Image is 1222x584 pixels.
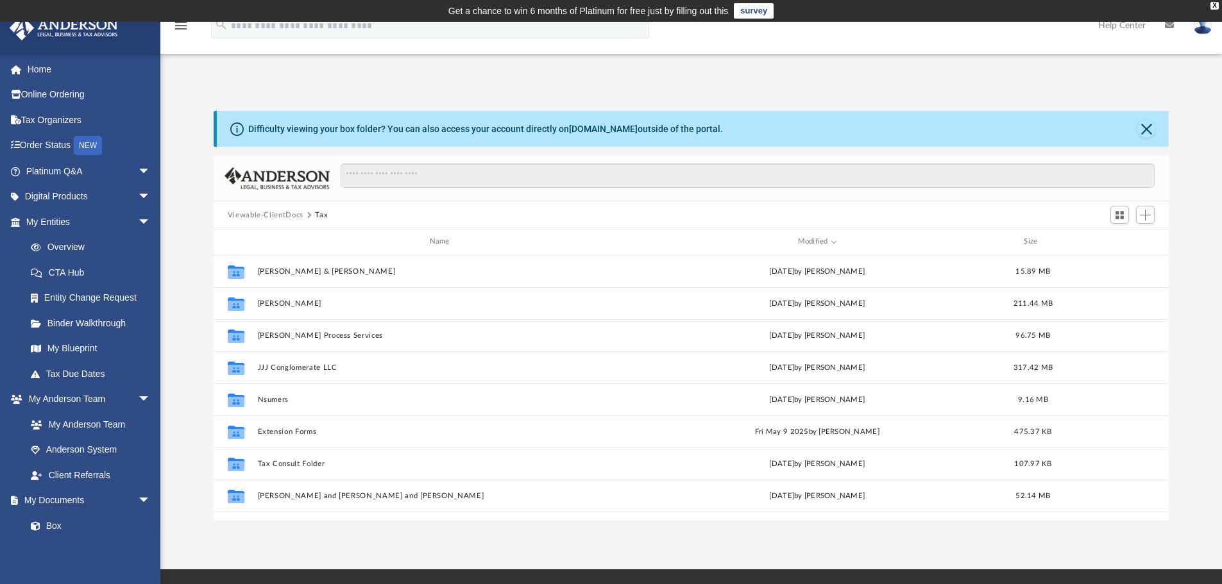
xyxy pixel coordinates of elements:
[18,513,157,538] a: Box
[257,331,627,340] button: [PERSON_NAME] Process Services
[632,458,1002,469] div: [DATE] by [PERSON_NAME]
[18,361,170,387] a: Tax Due Dates
[9,82,170,108] a: Online Ordering
[9,488,164,513] a: My Documentsarrow_drop_down
[1014,460,1051,467] span: 107.97 KB
[257,299,627,308] button: [PERSON_NAME]
[138,209,164,235] span: arrow_drop_down
[9,56,170,82] a: Home
[228,210,303,221] button: Viewable-ClientDocs
[9,133,170,159] a: Order StatusNEW
[9,209,170,235] a: My Entitiesarrow_drop_down
[632,330,1002,341] div: [DATE] by [PERSON_NAME]
[632,265,1002,277] div: [DATE] by [PERSON_NAME]
[6,15,122,40] img: Anderson Advisors Platinum Portal
[1137,120,1155,138] button: Close
[138,184,164,210] span: arrow_drop_down
[1110,206,1130,224] button: Switch to Grid View
[18,260,170,285] a: CTA Hub
[734,3,774,19] a: survey
[9,184,170,210] a: Digital Productsarrow_drop_down
[18,336,164,362] a: My Blueprint
[315,210,328,221] button: Tax
[173,24,189,33] a: menu
[1015,492,1050,499] span: 52.14 MB
[248,122,723,136] div: Difficulty viewing your box folder? You can also access your account directly on outside of the p...
[257,267,627,276] button: [PERSON_NAME] & [PERSON_NAME]
[18,462,164,488] a: Client Referrals
[219,236,251,247] div: id
[214,17,228,31] i: search
[1193,16,1212,35] img: User Pic
[1014,299,1053,306] span: 211.44 MB
[18,235,170,260] a: Overview
[138,488,164,514] span: arrow_drop_down
[257,396,627,404] button: Nsumers
[138,387,164,413] span: arrow_drop_down
[1014,428,1051,435] span: 475.37 KB
[9,158,170,184] a: Platinum Q&Aarrow_drop_down
[1015,267,1050,274] span: 15.89 MB
[257,460,627,468] button: Tax Consult Folder
[9,107,170,133] a: Tax Organizers
[632,362,1002,373] div: [DATE] by [PERSON_NAME]
[18,412,157,437] a: My Anderson Team
[1210,2,1219,10] div: close
[632,297,1002,309] div: [DATE] by [PERSON_NAME]
[1014,363,1053,371] span: 317.42 MB
[18,285,170,311] a: Entity Change Request
[1018,396,1048,403] span: 9.16 MB
[18,310,170,336] a: Binder Walkthrough
[1136,206,1155,224] button: Add
[173,18,189,33] i: menu
[138,158,164,185] span: arrow_drop_down
[9,387,164,412] a: My Anderson Teamarrow_drop_down
[214,255,1169,521] div: grid
[632,490,1002,501] div: [DATE] by [PERSON_NAME]
[18,437,164,463] a: Anderson System
[1007,236,1058,247] div: Size
[257,363,627,372] button: JJJ Conglomerate LLC
[632,236,1001,247] div: Modified
[341,163,1155,188] input: Search files and folders
[632,426,1002,437] div: Fri May 9 2025 by [PERSON_NAME]
[257,236,626,247] div: Name
[448,3,729,19] div: Get a chance to win 6 months of Platinum for free just by filling out this
[74,136,102,155] div: NEW
[632,394,1002,405] div: [DATE] by [PERSON_NAME]
[257,492,627,500] button: [PERSON_NAME] and [PERSON_NAME] and [PERSON_NAME]
[1015,331,1050,338] span: 96.75 MB
[18,538,164,564] a: Meeting Minutes
[569,124,638,134] a: [DOMAIN_NAME]
[257,428,627,436] button: Extension Forms
[1064,236,1154,247] div: id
